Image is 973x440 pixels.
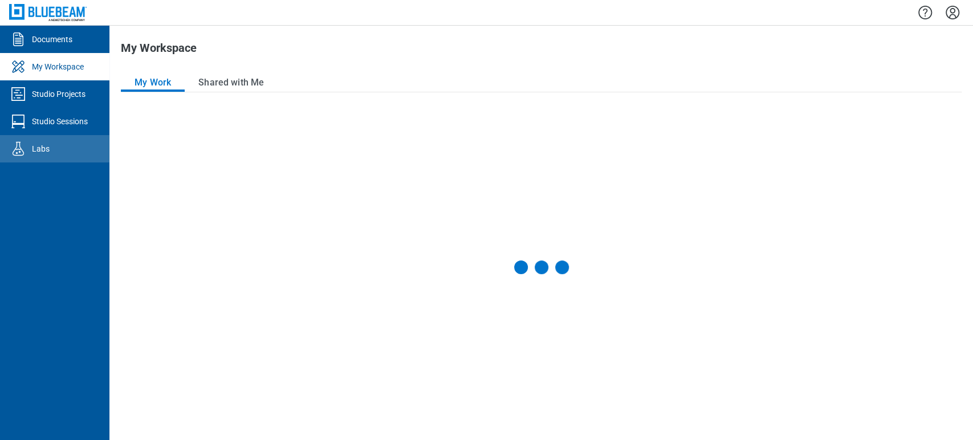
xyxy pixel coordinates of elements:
[32,34,72,45] div: Documents
[9,85,27,103] svg: Studio Projects
[32,116,88,127] div: Studio Sessions
[9,4,87,21] img: Bluebeam, Inc.
[32,88,86,100] div: Studio Projects
[185,74,278,92] button: Shared with Me
[121,42,197,60] h1: My Workspace
[32,61,84,72] div: My Workspace
[9,140,27,158] svg: Labs
[9,58,27,76] svg: My Workspace
[9,30,27,48] svg: Documents
[9,112,27,131] svg: Studio Sessions
[121,74,185,92] button: My Work
[32,143,50,154] div: Labs
[943,3,962,22] button: Settings
[514,260,569,274] div: Loading My Workspace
